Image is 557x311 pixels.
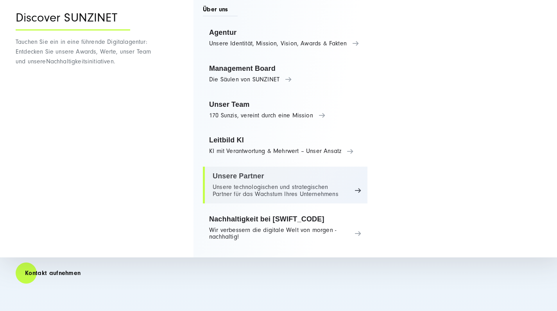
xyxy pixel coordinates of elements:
[203,5,238,16] span: Über uns
[203,210,367,246] a: Nachhaltigkeit bei [SWIFT_CODE] Wir verbessern die digitale Welt von morgen - nachhaltig!
[203,59,367,89] a: Management Board Die Säulen von SUNZINET
[203,131,367,160] a: Leitbild KI KI mit Verantwortung & Mehrwert – Unser Ansatz
[203,95,367,125] a: Unser Team 170 Sunzis, vereint durch eine Mission
[16,38,151,65] span: Tauchen Sie ein in eine führende Digitalagentur: Entdecken Sie unsere Awards, Werte, unser Team u...
[203,167,367,203] a: Unsere Partner Unsere technologischen und strategischen Partner für das Wachstum Ihres Unternehmens
[16,11,130,31] div: Discover SUNZINET
[16,262,90,284] a: Kontakt aufnehmen
[203,23,367,53] a: Agentur Unsere Identität, Mission, Vision, Awards & Fakten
